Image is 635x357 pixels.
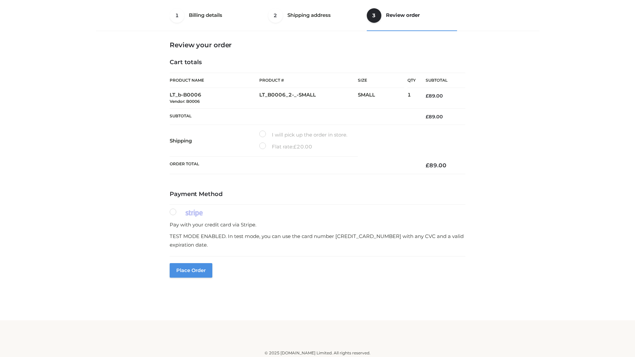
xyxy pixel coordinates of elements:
th: Product Name [170,73,259,88]
span: £ [426,93,429,99]
label: I will pick up the order in store. [259,131,347,139]
label: Flat rate: [259,142,312,151]
small: Vendor: B0006 [170,99,200,104]
th: Order Total [170,157,416,174]
h3: Review your order [170,41,465,49]
button: Place order [170,263,212,278]
td: LT_B0006_2-_-SMALL [259,88,358,109]
bdi: 89.00 [426,114,443,120]
span: £ [293,143,297,150]
span: £ [426,114,429,120]
th: Size [358,73,404,88]
th: Product # [259,73,358,88]
td: 1 [407,88,416,109]
span: £ [426,162,429,169]
th: Subtotal [416,73,465,88]
p: TEST MODE ENABLED. In test mode, you can use the card number [CREDIT_CARD_NUMBER] with any CVC an... [170,232,465,249]
td: LT_b-B0006 [170,88,259,109]
th: Subtotal [170,108,416,125]
bdi: 20.00 [293,143,312,150]
h4: Payment Method [170,191,465,198]
div: © 2025 [DOMAIN_NAME] Limited. All rights reserved. [98,350,537,356]
th: Qty [407,73,416,88]
bdi: 89.00 [426,93,443,99]
h4: Cart totals [170,59,465,66]
p: Pay with your credit card via Stripe. [170,220,465,229]
bdi: 89.00 [426,162,446,169]
th: Shipping [170,125,259,157]
td: SMALL [358,88,407,109]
